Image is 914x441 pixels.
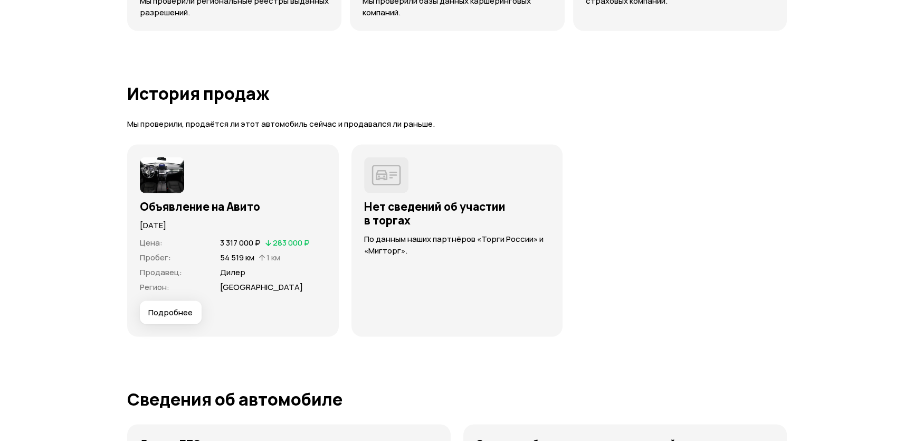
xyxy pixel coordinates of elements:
span: Регион : [140,282,169,293]
h1: История продаж [127,84,787,103]
h3: Объявление на Авито [140,200,326,213]
span: Дилер [220,267,245,278]
span: Продавец : [140,267,182,278]
p: [DATE] [140,220,326,231]
span: 54 519 км [220,252,254,263]
h3: Нет сведений об участии в торгах [364,200,550,227]
span: 3 317 000 ₽ [220,237,261,248]
span: Цена : [140,237,163,248]
span: Пробег : [140,252,171,263]
button: Подробнее [140,301,202,324]
span: Подробнее [148,307,193,318]
p: Мы проверили, продаётся ли этот автомобиль сейчас и продавался ли раньше. [127,119,787,130]
h1: Сведения об автомобиле [127,390,787,409]
span: [GEOGRAPHIC_DATA] [220,282,303,293]
span: 283 000 ₽ [273,237,310,248]
span: 1 км [266,252,280,263]
p: По данным наших партнёров «Торги России» и «Мигторг». [364,233,550,257]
